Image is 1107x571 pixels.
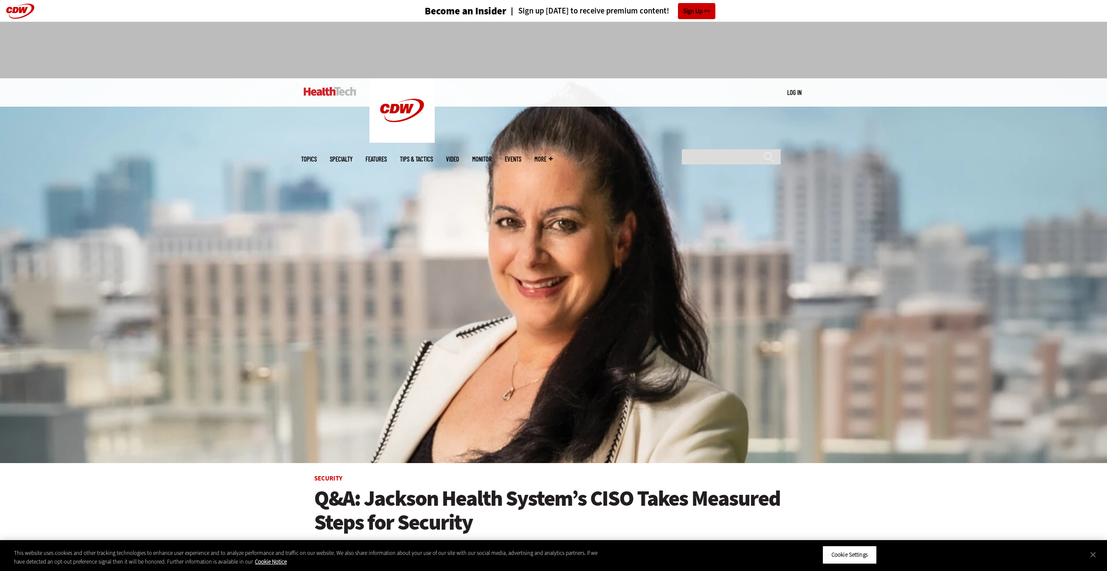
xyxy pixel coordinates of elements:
a: Log in [787,88,802,96]
h3: Become an Insider [425,6,507,16]
a: CDW [369,136,435,145]
span: Specialty [330,156,352,162]
span: More [534,156,553,162]
a: Features [366,156,387,162]
iframe: advertisement [395,30,712,70]
img: Home [304,87,356,96]
a: More information about your privacy [255,558,287,565]
a: MonITor [472,156,492,162]
a: Sign Up [678,3,715,19]
a: Security [314,474,342,483]
a: Become an Insider [392,6,507,16]
img: Home [369,78,435,143]
a: Events [505,156,521,162]
a: Tips & Tactics [400,156,433,162]
div: This website uses cookies and other tracking technologies to enhance user experience and to analy... [14,549,609,566]
a: Q&A: Jackson Health System’s CISO Takes Measured Steps for Security [314,487,793,534]
div: User menu [787,88,802,97]
button: Cookie Settings [822,546,877,564]
a: Sign up [DATE] to receive premium content! [507,7,669,15]
button: Close [1084,545,1103,564]
span: Topics [301,156,317,162]
a: Video [446,156,459,162]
